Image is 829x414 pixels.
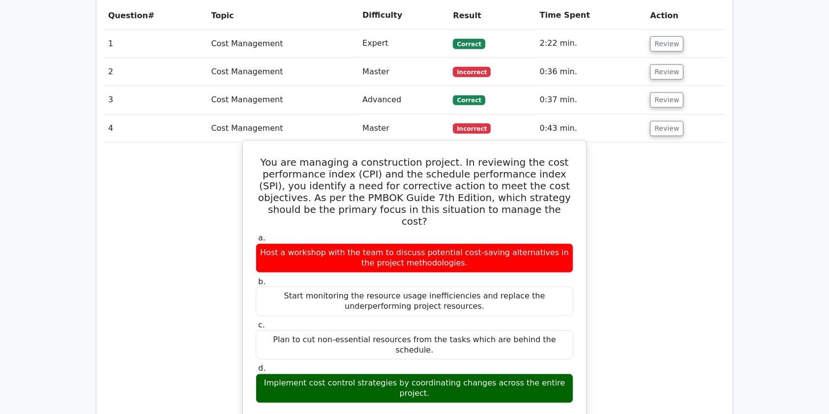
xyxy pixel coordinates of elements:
th: Result [449,1,535,30]
span: b. [258,277,266,286]
td: 2 [104,58,207,86]
span: Incorrect [453,67,491,77]
th: Topic [207,1,358,30]
td: Cost Management [207,30,358,58]
td: Master [358,115,449,143]
th: Time Spent [536,1,647,30]
th: Difficulty [358,1,449,30]
span: d. [258,363,266,373]
span: Correct [453,95,485,105]
div: Implement cost control strategies by coordinating changes across the entire project. [256,374,573,403]
td: Cost Management [207,86,358,114]
td: Cost Management [207,115,358,143]
button: Review [650,121,683,136]
div: Host a workshop with the team to discuss potential cost-saving alternatives in the project method... [256,243,573,273]
td: 1 [104,30,207,58]
span: c. [258,320,265,329]
td: 2:22 min. [536,30,647,58]
td: Advanced [358,86,449,114]
td: 0:37 min. [536,86,647,114]
h5: You are managing a construction project. In reviewing the cost performance index (CPI) and the sc... [255,156,574,227]
button: Review [650,36,683,52]
td: Cost Management [207,58,358,86]
th: Action [646,1,725,30]
td: 0:43 min. [536,115,647,143]
div: Plan to cut non-essential resources from the tasks which are behind the schedule. [256,330,573,360]
span: Correct [453,39,485,49]
span: Incorrect [453,123,491,133]
button: Review [650,64,683,80]
button: Review [650,92,683,108]
span: a. [258,233,266,242]
td: Master [358,58,449,86]
td: 0:36 min. [536,58,647,86]
td: 4 [104,115,207,143]
th: # [104,1,207,30]
div: Start monitoring the resource usage inefficiencies and replace the underperforming project resour... [256,287,573,316]
td: 3 [104,86,207,114]
td: Expert [358,30,449,58]
span: Question [108,11,148,20]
